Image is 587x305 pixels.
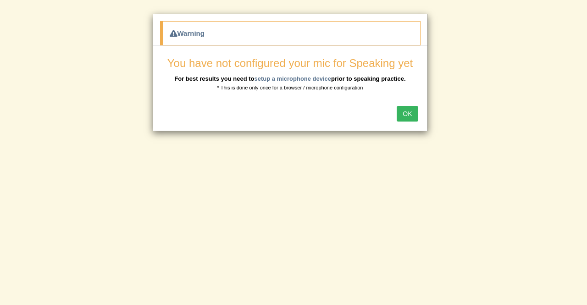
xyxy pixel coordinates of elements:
a: setup a microphone device [254,75,331,82]
b: For best results you need to prior to speaking practice. [174,75,405,82]
small: * This is done only once for a browser / microphone configuration [217,85,363,90]
button: OK [397,106,418,122]
span: You have not configured your mic for Speaking yet [167,57,413,69]
div: Warning [160,21,421,45]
